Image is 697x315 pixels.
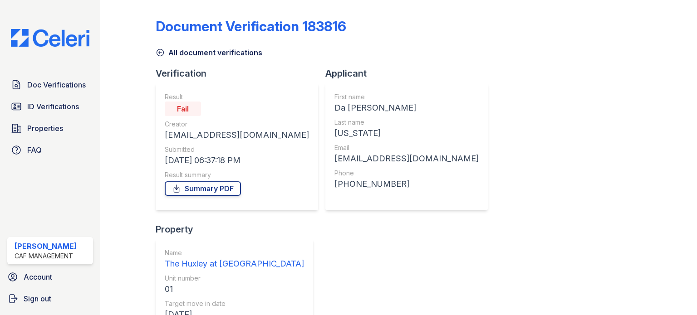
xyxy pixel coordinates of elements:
a: Properties [7,119,93,137]
div: Target move in date [165,299,304,308]
div: Result summary [165,170,309,179]
a: ID Verifications [7,97,93,116]
div: Phone [334,169,479,178]
div: [DATE] 06:37:18 PM [165,154,309,167]
span: Properties [27,123,63,134]
div: Da [PERSON_NAME] [334,102,479,114]
img: CE_Logo_Blue-a8612792a0a2168367f1c8372b55b34899dd931a85d93a1a3d3e32e68fde9ad4.png [4,29,97,47]
div: Submitted [165,145,309,154]
a: All document verifications [156,47,262,58]
div: Fail [165,102,201,116]
div: Creator [165,120,309,129]
span: Sign out [24,293,51,304]
div: First name [334,92,479,102]
div: Unit number [165,274,304,283]
div: Verification [156,67,325,80]
a: FAQ [7,141,93,159]
div: Applicant [325,67,495,80]
div: [EMAIL_ADDRESS][DOMAIN_NAME] [165,129,309,141]
div: [PERSON_NAME] [15,241,77,252]
div: Last name [334,118,479,127]
a: Summary PDF [165,181,241,196]
div: Result [165,92,309,102]
div: [US_STATE] [334,127,479,140]
div: The Huxley at [GEOGRAPHIC_DATA] [165,257,304,270]
div: 01 [165,283,304,296]
a: Name The Huxley at [GEOGRAPHIC_DATA] [165,248,304,270]
a: Doc Verifications [7,76,93,94]
div: Property [156,223,320,236]
div: [PHONE_NUMBER] [334,178,479,190]
div: CAF Management [15,252,77,261]
div: [EMAIL_ADDRESS][DOMAIN_NAME] [334,152,479,165]
a: Sign out [4,290,97,308]
span: FAQ [27,145,42,155]
span: ID Verifications [27,101,79,112]
div: Document Verification 183816 [156,18,346,34]
div: Email [334,143,479,152]
span: Account [24,271,52,282]
div: Name [165,248,304,257]
span: Doc Verifications [27,79,86,90]
a: Account [4,268,97,286]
